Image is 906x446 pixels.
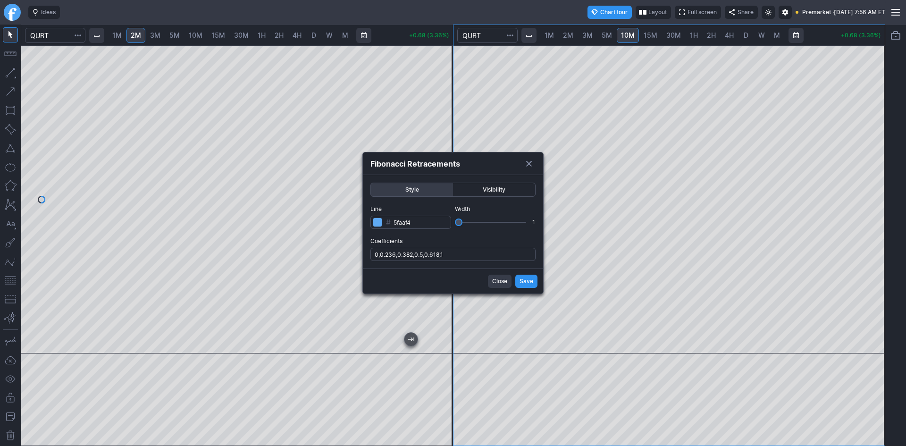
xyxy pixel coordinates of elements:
[453,183,535,196] button: Visibility
[375,185,449,194] span: Style
[370,236,536,246] span: Coefficients
[488,275,512,288] button: Close
[371,183,453,196] button: Style
[370,248,536,261] input: Coefficients
[520,277,533,286] span: Save
[492,277,507,286] span: Close
[370,216,451,229] input: Line#
[457,185,531,194] span: Visibility
[370,159,460,169] h4: Fibonacci Retracements
[455,204,536,214] span: Width
[370,204,451,214] span: Line
[515,275,537,288] button: Save
[532,218,536,227] div: 1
